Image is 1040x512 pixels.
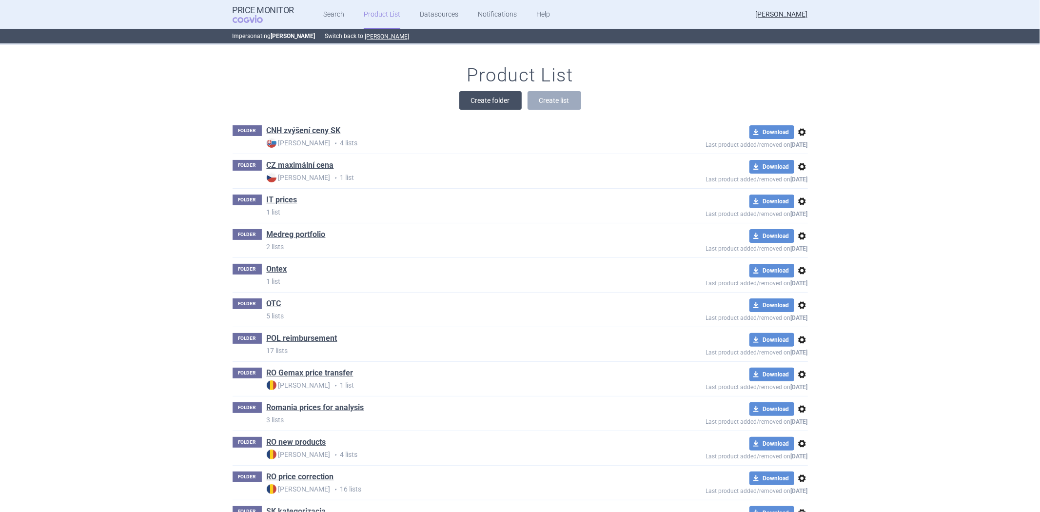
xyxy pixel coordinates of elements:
button: Download [749,229,794,243]
strong: [DATE] [791,141,808,148]
img: SK [267,138,276,148]
button: Download [749,264,794,277]
button: Download [749,368,794,381]
a: CZ maximální cena [267,160,334,171]
strong: [PERSON_NAME] [267,484,331,494]
i: • [331,450,340,460]
strong: [PERSON_NAME] [267,450,331,459]
p: Last product added/removed on [635,139,808,148]
p: 17 lists [267,346,635,355]
strong: [DATE] [791,280,808,287]
strong: [DATE] [791,453,808,460]
a: Ontex [267,264,287,275]
h1: RO Gemax price transfer [267,368,353,380]
p: Last product added/removed on [635,312,808,321]
h1: Product List [467,64,573,87]
p: 1 list [267,380,635,391]
i: • [331,485,340,494]
strong: [DATE] [791,488,808,494]
img: RO [267,380,276,390]
img: CZ [267,173,276,182]
p: 4 lists [267,138,635,148]
strong: [DATE] [791,349,808,356]
p: 1 list [267,276,635,286]
i: • [331,173,340,183]
strong: [PERSON_NAME] [267,138,331,148]
p: Last product added/removed on [635,381,808,391]
p: Last product added/removed on [635,174,808,183]
strong: [DATE] [791,211,808,217]
a: Romania prices for analysis [267,402,364,413]
p: 2 lists [267,242,635,252]
p: FOLDER [233,437,262,448]
p: FOLDER [233,333,262,344]
a: CNH zvýšení ceny SK [267,125,341,136]
p: Last product added/removed on [635,485,808,494]
a: Price MonitorCOGVIO [233,5,294,24]
strong: [PERSON_NAME] [267,380,331,390]
h1: CNH zvýšení ceny SK [267,125,341,138]
button: Download [749,195,794,208]
button: Download [749,472,794,485]
a: RO new products [267,437,326,448]
h1: OTC [267,298,281,311]
p: FOLDER [233,472,262,482]
p: Last product added/removed on [635,416,808,425]
button: Download [749,333,794,347]
p: Impersonating Switch back to [233,29,808,43]
button: Download [749,298,794,312]
strong: [DATE] [791,176,808,183]
h1: CZ maximální cena [267,160,334,173]
p: FOLDER [233,298,262,309]
a: POL reimbursement [267,333,337,344]
h1: IT prices [267,195,297,207]
strong: [DATE] [791,245,808,252]
p: Last product added/removed on [635,451,808,460]
strong: [PERSON_NAME] [271,33,315,39]
p: Last product added/removed on [635,277,808,287]
p: 16 lists [267,484,635,494]
strong: [PERSON_NAME] [267,173,331,182]
p: FOLDER [233,125,262,136]
a: RO Gemax price transfer [267,368,353,378]
p: FOLDER [233,160,262,171]
p: 3 lists [267,415,635,425]
i: • [331,138,340,148]
button: Create list [528,91,581,110]
a: RO price correction [267,472,334,482]
p: Last product added/removed on [635,208,808,217]
p: FOLDER [233,368,262,378]
img: RO [267,450,276,459]
button: Download [749,125,794,139]
p: 1 list [267,207,635,217]
button: Create folder [459,91,522,110]
p: Last product added/removed on [635,347,808,356]
button: [PERSON_NAME] [365,33,410,40]
img: RO [267,484,276,494]
p: FOLDER [233,402,262,413]
button: Download [749,402,794,416]
p: 5 lists [267,311,635,321]
h1: Ontex [267,264,287,276]
p: Last product added/removed on [635,243,808,252]
a: Medreg portfolio [267,229,326,240]
a: IT prices [267,195,297,205]
strong: Price Monitor [233,5,294,15]
h1: Medreg portfolio [267,229,326,242]
span: COGVIO [233,15,276,23]
a: OTC [267,298,281,309]
p: 1 list [267,173,635,183]
h1: RO new products [267,437,326,450]
strong: [DATE] [791,418,808,425]
i: • [331,381,340,391]
h1: POL reimbursement [267,333,337,346]
p: FOLDER [233,264,262,275]
p: 4 lists [267,450,635,460]
button: Download [749,437,794,451]
strong: [DATE] [791,315,808,321]
h1: Romania prices for analysis [267,402,364,415]
p: FOLDER [233,229,262,240]
p: FOLDER [233,195,262,205]
strong: [DATE] [791,384,808,391]
h1: RO price correction [267,472,334,484]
